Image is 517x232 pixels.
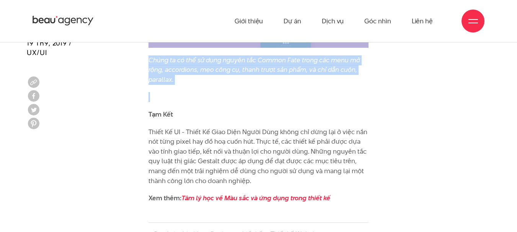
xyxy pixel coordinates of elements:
[27,38,72,57] span: 19 Th9, 2019 / UX/UI
[148,193,330,203] strong: Xem thêm:
[148,55,360,84] i: Chúng ta có thể sử dụng nguyên tắc Common Fate trong các menu mở rộng, accordions, mẹo công cụ, t...
[181,193,330,203] a: Tâm lý học về Màu sắc và ứng dụng trong thiết kế
[148,127,369,186] p: Thiết Kế UI - Thiết Kế Giao Diện Người Dùng không chỉ dừng lại ở việc nắn nót từng pixel hay đồ h...
[148,110,173,119] b: Tạm Kết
